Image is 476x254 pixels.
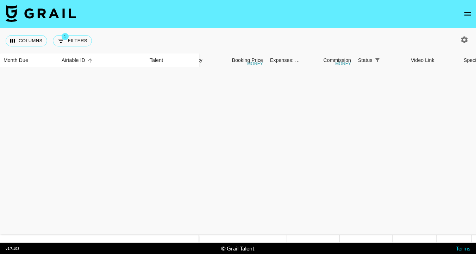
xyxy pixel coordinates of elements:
div: Airtable ID [58,53,146,67]
div: Status [355,53,407,67]
a: Terms [456,245,470,252]
div: Airtable ID [62,53,85,67]
button: open drawer [461,7,475,21]
div: © Grail Talent [221,245,255,252]
img: Grail Talent [6,5,76,22]
button: Show filters [53,35,92,46]
button: Sort [382,55,392,65]
div: Commission [323,53,351,67]
div: Video Link [411,53,434,67]
div: Video Link [407,53,460,67]
button: Show filters [372,55,382,65]
button: Select columns [6,35,47,46]
button: Sort [85,56,95,65]
div: v 1.7.103 [6,246,19,251]
div: money [335,62,351,66]
div: Expenses: Remove Commission? [270,53,300,67]
div: Talent [146,53,199,67]
div: 1 active filter [372,55,382,65]
div: money [247,62,263,66]
div: Expenses: Remove Commission? [267,53,302,67]
div: Booking Price [232,53,263,67]
div: Talent [150,53,163,67]
div: Month Due [4,53,28,67]
div: Status [358,53,372,67]
span: 1 [62,33,69,40]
